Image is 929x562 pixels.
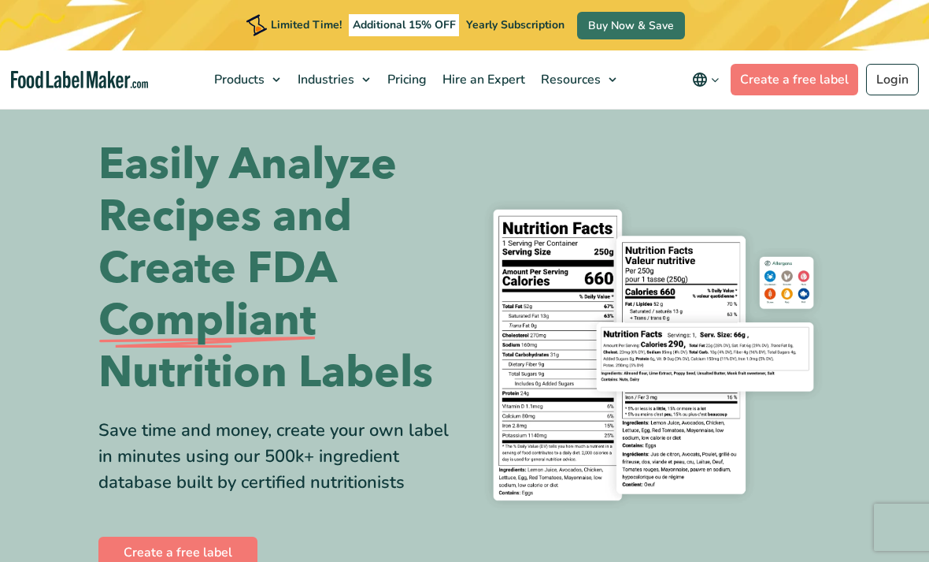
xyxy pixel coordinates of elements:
[98,418,453,496] div: Save time and money, create your own label in minutes using our 500k+ ingredient database built b...
[349,14,460,36] span: Additional 15% OFF
[731,64,858,95] a: Create a free label
[293,71,356,88] span: Industries
[433,50,531,109] a: Hire an Expert
[577,12,685,39] a: Buy Now & Save
[536,71,602,88] span: Resources
[466,17,564,32] span: Yearly Subscription
[98,139,453,399] h1: Easily Analyze Recipes and Create FDA Nutrition Labels
[205,50,288,109] a: Products
[531,50,624,109] a: Resources
[271,17,342,32] span: Limited Time!
[209,71,266,88] span: Products
[383,71,428,88] span: Pricing
[866,64,919,95] a: Login
[98,295,316,347] span: Compliant
[378,50,433,109] a: Pricing
[438,71,527,88] span: Hire an Expert
[288,50,378,109] a: Industries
